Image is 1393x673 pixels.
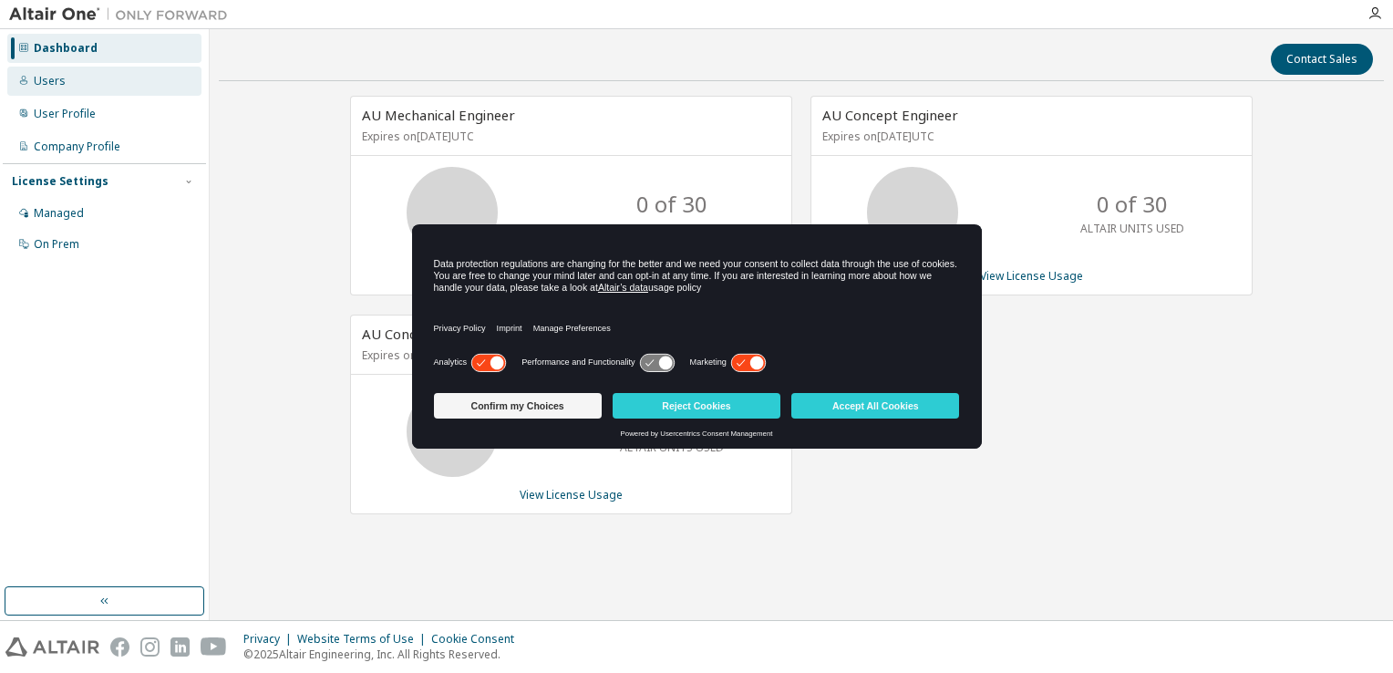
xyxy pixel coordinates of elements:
div: Managed [34,206,84,221]
p: Expires on [DATE] UTC [822,129,1236,144]
p: © 2025 Altair Engineering, Inc. All Rights Reserved. [243,647,525,662]
p: ALTAIR UNITS USED [1080,221,1184,236]
div: License Settings [12,174,108,189]
p: 0 of 30 [636,189,707,220]
a: View License Usage [980,268,1083,284]
button: Contact Sales [1271,44,1373,75]
div: User Profile [34,107,96,121]
p: ALTAIR UNITS USED [620,221,724,236]
div: Cookie Consent [431,632,525,647]
img: altair_logo.svg [5,637,99,657]
span: AU Concept Engineer [362,325,498,343]
img: facebook.svg [110,637,129,657]
div: Website Terms of Use [297,632,431,647]
div: On Prem [34,237,79,252]
div: Users [34,74,66,88]
div: Privacy [243,632,297,647]
img: Altair One [9,5,237,24]
img: linkedin.svg [170,637,190,657]
p: 0 of 30 [1097,189,1168,220]
div: Dashboard [34,41,98,56]
span: AU Mechanical Engineer [362,106,515,124]
div: Company Profile [34,140,120,154]
a: View License Usage [520,487,623,502]
span: AU Concept Engineer [822,106,958,124]
p: Expires on [DATE] UTC [362,347,776,363]
img: instagram.svg [140,637,160,657]
p: Expires on [DATE] UTC [362,129,776,144]
img: youtube.svg [201,637,227,657]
